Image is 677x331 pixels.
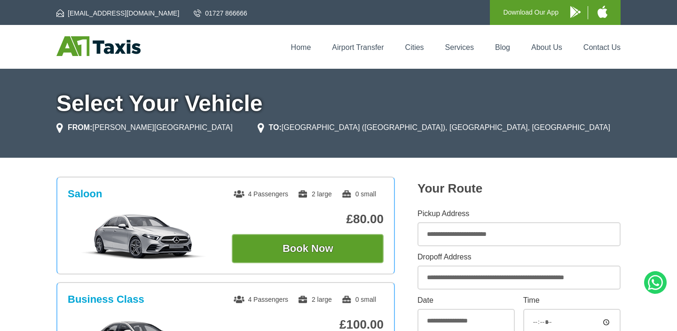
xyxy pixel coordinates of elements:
[56,36,141,56] img: A1 Taxis St Albans LTD
[194,8,247,18] a: 01727 866666
[417,181,621,196] h2: Your Route
[503,7,559,18] p: Download Our App
[269,123,282,131] strong: TO:
[570,6,581,18] img: A1 Taxis Android App
[68,293,144,306] h3: Business Class
[332,43,384,51] a: Airport Transfer
[234,190,288,198] span: 4 Passengers
[583,43,621,51] a: Contact Us
[417,210,621,218] label: Pickup Address
[258,122,610,133] li: [GEOGRAPHIC_DATA] ([GEOGRAPHIC_DATA]), [GEOGRAPHIC_DATA], [GEOGRAPHIC_DATA]
[56,122,233,133] li: [PERSON_NAME][GEOGRAPHIC_DATA]
[531,43,562,51] a: About Us
[341,190,376,198] span: 0 small
[417,297,515,304] label: Date
[68,188,102,200] h3: Saloon
[598,6,607,18] img: A1 Taxis iPhone App
[232,212,384,226] p: £80.00
[298,190,332,198] span: 2 large
[232,234,384,263] button: Book Now
[56,8,179,18] a: [EMAIL_ADDRESS][DOMAIN_NAME]
[68,123,92,131] strong: FROM:
[56,92,621,115] h1: Select Your Vehicle
[445,43,474,51] a: Services
[405,43,424,51] a: Cities
[495,43,510,51] a: Blog
[291,43,311,51] a: Home
[73,213,214,260] img: Saloon
[234,296,288,303] span: 4 Passengers
[417,253,621,261] label: Dropoff Address
[341,296,376,303] span: 0 small
[523,297,621,304] label: Time
[298,296,332,303] span: 2 large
